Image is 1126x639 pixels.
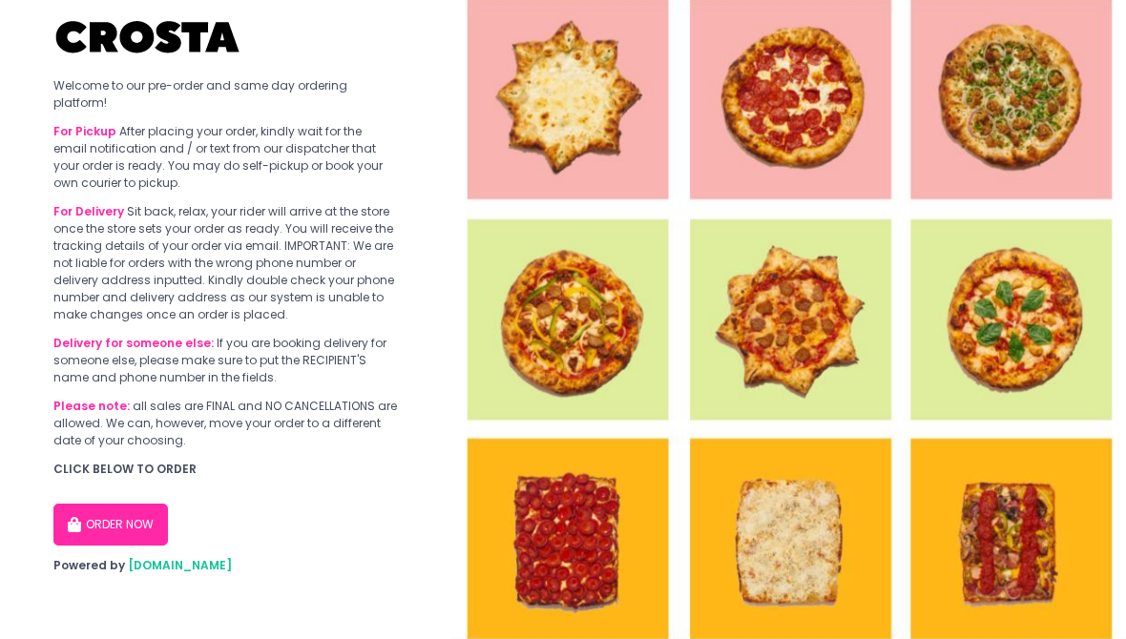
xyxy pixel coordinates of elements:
[53,9,244,66] img: Crosta Pizzeria
[53,77,397,112] div: Welcome to our pre-order and same day ordering platform!
[53,203,124,219] b: For Delivery
[53,123,116,139] b: For Pickup
[53,461,397,478] div: CLICK BELOW TO ORDER
[53,335,397,386] div: If you are booking delivery for someone else, please make sure to put the RECIPIENT'S name and ph...
[128,557,232,573] a: [DOMAIN_NAME]
[53,335,214,351] b: Delivery for someone else:
[53,123,397,192] div: After placing your order, kindly wait for the email notification and / or text from our dispatche...
[53,557,397,574] div: Powered by
[53,504,168,546] button: ORDER NOW
[53,203,397,323] div: Sit back, relax, your rider will arrive at the store once the store sets your order as ready. You...
[53,398,130,414] b: Please note:
[53,398,397,449] div: all sales are FINAL and NO CANCELLATIONS are allowed. We can, however, move your order to a diffe...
